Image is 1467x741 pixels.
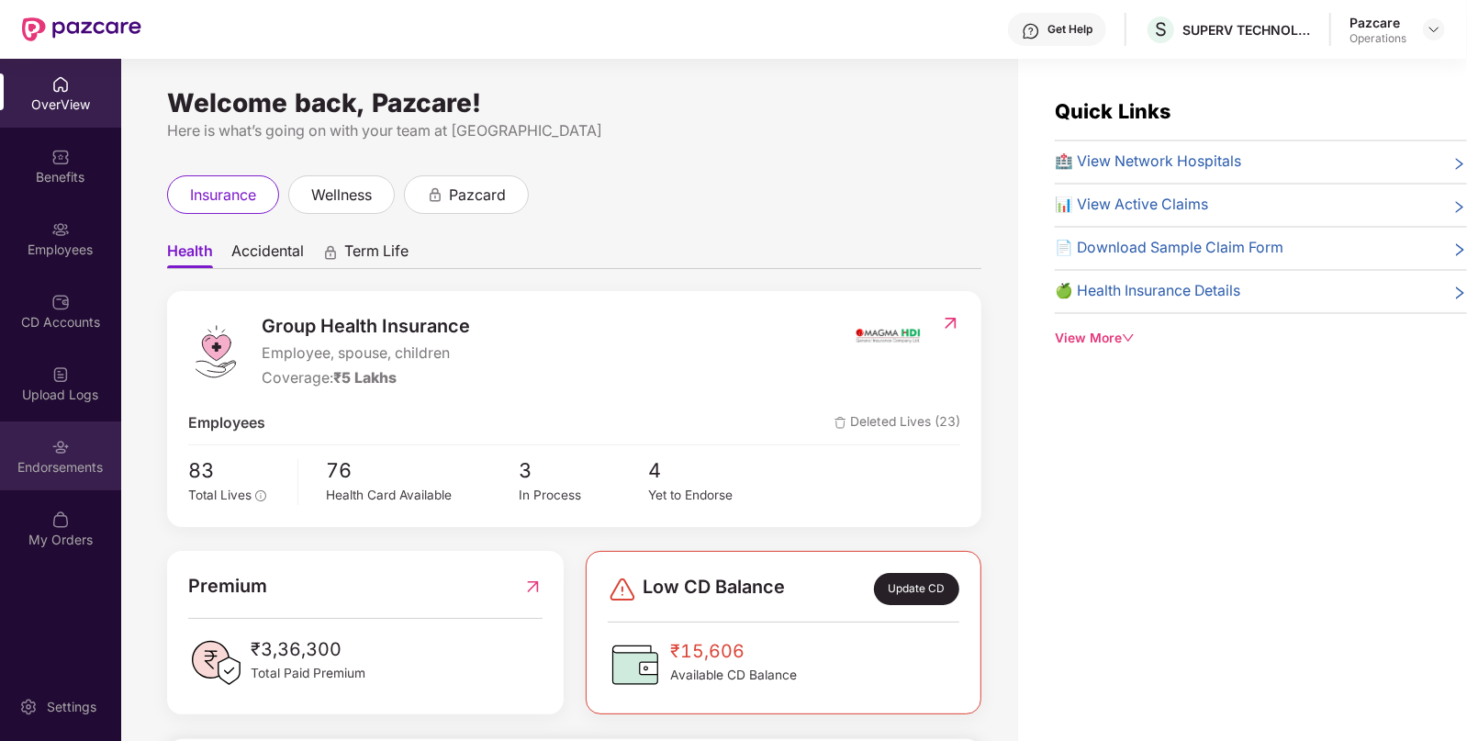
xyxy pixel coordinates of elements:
[167,95,981,110] div: Welcome back, Pazcare!
[1055,280,1240,303] span: 🍏 Health Insurance Details
[1182,21,1311,39] div: SUPERV TECHNOLOGIES PRIVATE LIMITED
[1427,22,1441,37] img: svg+xml;base64,PHN2ZyBpZD0iRHJvcGRvd24tMzJ4MzIiIHhtbG5zPSJodHRwOi8vd3d3LnczLm9yZy8yMDAwL3N2ZyIgd2...
[1349,14,1406,31] div: Pazcare
[1055,329,1467,349] div: View More
[51,365,70,384] img: svg+xml;base64,PHN2ZyBpZD0iVXBsb2FkX0xvZ3MiIGRhdGEtbmFtZT0iVXBsb2FkIExvZ3MiIHhtbG5zPSJodHRwOi8vd3...
[449,184,506,207] span: pazcard
[255,490,266,501] span: info-circle
[188,635,243,690] img: PaidPremiumIcon
[608,637,663,692] img: CDBalanceIcon
[1055,151,1241,174] span: 🏥 View Network Hospitals
[648,455,777,486] span: 4
[1349,31,1406,46] div: Operations
[834,417,846,429] img: deleteIcon
[1055,99,1170,123] span: Quick Links
[1022,22,1040,40] img: svg+xml;base64,PHN2ZyBpZD0iSGVscC0zMngzMiIgeG1sbnM9Imh0dHA6Ly93d3cudzMub3JnLzIwMDAvc3ZnIiB3aWR0aD...
[326,455,519,486] span: 76
[523,572,543,601] img: RedirectIcon
[190,184,256,207] span: insurance
[670,666,797,686] span: Available CD Balance
[1047,22,1092,37] div: Get Help
[51,293,70,311] img: svg+xml;base64,PHN2ZyBpZD0iQ0RfQWNjb3VudHMiIGRhdGEtbmFtZT0iQ0QgQWNjb3VudHMiIHhtbG5zPSJodHRwOi8vd3...
[1122,331,1135,344] span: down
[51,511,70,529] img: svg+xml;base64,PHN2ZyBpZD0iTXlfT3JkZXJzIiBkYXRhLW5hbWU9Ik15IE9yZGVycyIgeG1sbnM9Imh0dHA6Ly93d3cudz...
[1055,194,1208,217] span: 📊 View Active Claims
[51,220,70,239] img: svg+xml;base64,PHN2ZyBpZD0iRW1wbG95ZWVzIiB4bWxucz0iaHR0cDovL3d3dy53My5vcmcvMjAwMC9zdmciIHdpZHRoPS...
[311,184,372,207] span: wellness
[51,148,70,166] img: svg+xml;base64,PHN2ZyBpZD0iQmVuZWZpdHMiIHhtbG5zPSJodHRwOi8vd3d3LnczLm9yZy8yMDAwL3N2ZyIgd2lkdGg9Ij...
[262,312,470,341] span: Group Health Insurance
[51,438,70,456] img: svg+xml;base64,PHN2ZyBpZD0iRW5kb3JzZW1lbnRzIiB4bWxucz0iaHR0cDovL3d3dy53My5vcmcvMjAwMC9zdmciIHdpZH...
[670,637,797,666] span: ₹15,606
[1452,154,1467,174] span: right
[51,75,70,94] img: svg+xml;base64,PHN2ZyBpZD0iSG9tZSIgeG1sbnM9Imh0dHA6Ly93d3cudzMub3JnLzIwMDAvc3ZnIiB3aWR0aD0iMjAiIG...
[262,367,470,390] div: Coverage:
[941,314,960,332] img: RedirectIcon
[22,17,141,41] img: New Pazcare Logo
[231,241,304,268] span: Accidental
[251,664,365,684] span: Total Paid Premium
[188,455,285,486] span: 83
[19,698,38,716] img: svg+xml;base64,PHN2ZyBpZD0iU2V0dGluZy0yMHgyMCIgeG1sbnM9Imh0dHA6Ly93d3cudzMub3JnLzIwMDAvc3ZnIiB3aW...
[608,575,637,604] img: svg+xml;base64,PHN2ZyBpZD0iRGFuZ2VyLTMyeDMyIiB4bWxucz0iaHR0cDovL3d3dy53My5vcmcvMjAwMC9zdmciIHdpZH...
[427,185,443,202] div: animation
[1155,18,1167,40] span: S
[188,412,265,435] span: Employees
[854,312,923,358] img: insurerIcon
[167,241,213,268] span: Health
[1452,197,1467,217] span: right
[874,573,959,604] div: Update CD
[1452,241,1467,260] span: right
[520,486,648,506] div: In Process
[322,243,339,260] div: animation
[326,486,519,506] div: Health Card Available
[167,119,981,142] div: Here is what’s going on with your team at [GEOGRAPHIC_DATA]
[262,342,470,365] span: Employee, spouse, children
[1452,284,1467,303] span: right
[41,698,102,716] div: Settings
[251,635,365,664] span: ₹3,36,300
[188,572,267,601] span: Premium
[648,486,777,506] div: Yet to Endorse
[520,455,648,486] span: 3
[643,573,785,604] span: Low CD Balance
[333,369,397,387] span: ₹5 Lakhs
[344,241,409,268] span: Term Life
[188,324,243,379] img: logo
[834,412,960,435] span: Deleted Lives (23)
[1055,237,1283,260] span: 📄 Download Sample Claim Form
[188,488,252,502] span: Total Lives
